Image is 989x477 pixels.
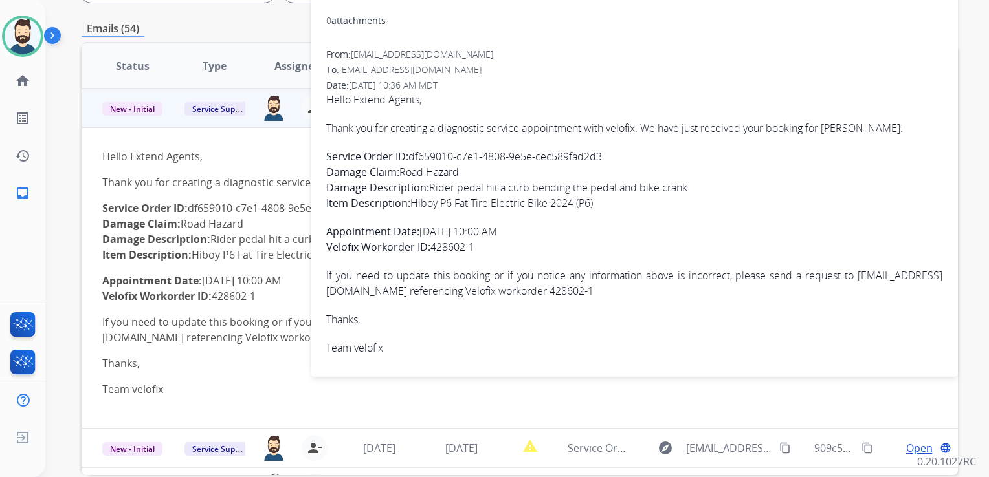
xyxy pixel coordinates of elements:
[102,201,188,215] strong: Service Order ID:
[326,165,399,179] strong: Damage Claim:
[261,95,286,121] img: agent-avatar
[274,58,320,74] span: Assignee
[102,381,773,397] p: Team velofix
[326,180,429,195] strong: Damage Description:
[102,289,212,303] strong: Velofix Workorder ID:
[658,440,673,456] mat-icon: explore
[82,21,144,37] p: Emails (54)
[102,149,773,164] p: Hello Extend Agents,
[326,14,331,26] span: 0
[351,48,493,60] span: [EMAIL_ADDRESS][DOMAIN_NAME]
[326,224,942,255] p: [DATE] 10:00 AM 428602-1
[102,314,773,345] p: If you need to update this booking or if you notice any information above is incorrect, please se...
[15,111,30,126] mat-icon: list_alt
[184,442,258,456] span: Service Support
[102,273,202,288] strong: Appointment Date:
[779,442,791,454] mat-icon: content_copy
[326,48,942,61] div: From:
[917,454,976,469] p: 0.20.1027RC
[15,185,30,201] mat-icon: inbox
[339,63,482,76] span: [EMAIL_ADDRESS][DOMAIN_NAME]
[326,224,419,238] strong: Appointment Date:
[102,442,162,456] span: New - Initial
[15,148,30,164] mat-icon: history
[326,63,942,76] div: To:
[102,355,773,371] p: Thanks,
[102,200,773,262] p: df659010-c7e1-4808-9e5e-cec589fad2d3 Road Hazard Rider pedal hit a curb bending the pedal and bik...
[326,149,408,164] strong: Service Order ID:
[261,435,286,461] img: agent-avatar
[568,441,928,455] span: Service Order 5acfa744-46cb-47c2-9698-33f49a015dc1 Booked with Velofix
[326,240,430,254] strong: Velofix Workorder ID:
[326,312,942,327] p: Thanks,
[686,440,772,456] span: [EMAIL_ADDRESS][DOMAIN_NAME]
[203,58,227,74] span: Type
[102,175,773,190] p: Thank you for creating a diagnostic service appointment with velofix. We have just received your ...
[184,102,258,116] span: Service Support
[906,440,933,456] span: Open
[522,438,538,454] mat-icon: report_problem
[445,441,478,455] span: [DATE]
[15,73,30,89] mat-icon: home
[102,102,162,116] span: New - Initial
[326,79,942,92] div: Date:
[102,248,192,262] strong: Item Description:
[326,92,942,107] p: Hello Extend Agents,
[861,442,873,454] mat-icon: content_copy
[307,440,322,456] mat-icon: person_remove
[326,149,942,211] p: df659010-c7e1-4808-9e5e-cec589fad2d3 Road Hazard Rider pedal hit a curb bending the pedal and bik...
[326,268,942,299] p: If you need to update this booking or if you notice any information above is incorrect, please se...
[102,232,210,246] strong: Damage Description:
[326,340,942,355] p: Team velofix
[102,217,181,231] strong: Damage Claim:
[307,100,322,116] mat-icon: person_remove
[326,196,410,210] strong: Item Description:
[102,273,773,304] p: [DATE] 10:00 AM 428602-1
[116,58,150,74] span: Status
[940,442,951,454] mat-icon: language
[363,441,395,455] span: [DATE]
[349,79,438,91] span: [DATE] 10:36 AM MDT
[326,120,942,136] p: Thank you for creating a diagnostic service appointment with velofix. We have just received your ...
[5,18,41,54] img: avatar
[326,14,386,27] div: attachments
